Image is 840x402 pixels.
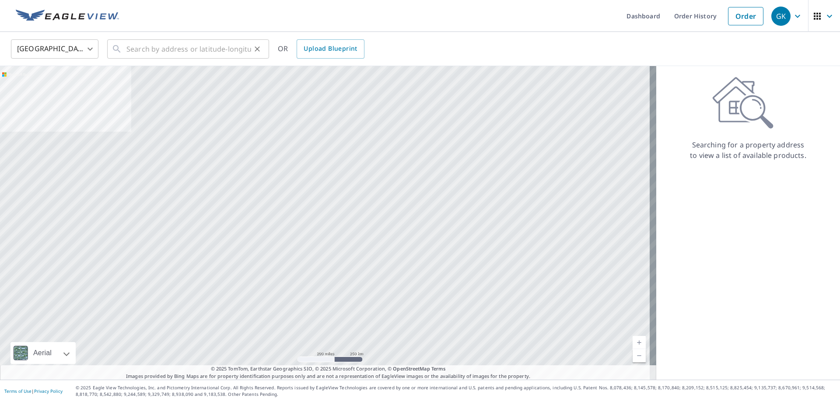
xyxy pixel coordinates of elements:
div: Aerial [10,342,76,364]
a: Current Level 5, Zoom In [633,336,646,349]
a: OpenStreetMap [393,365,430,372]
img: EV Logo [16,10,119,23]
input: Search by address or latitude-longitude [126,37,251,61]
button: Clear [251,43,263,55]
a: Order [728,7,763,25]
div: OR [278,39,364,59]
p: | [4,388,63,394]
a: Terms of Use [4,388,31,394]
div: GK [771,7,791,26]
a: Terms [431,365,446,372]
p: Searching for a property address to view a list of available products. [689,140,807,161]
span: © 2025 TomTom, Earthstar Geographics SIO, © 2025 Microsoft Corporation, © [211,365,446,373]
a: Current Level 5, Zoom Out [633,349,646,362]
span: Upload Blueprint [304,43,357,54]
div: Aerial [31,342,54,364]
a: Upload Blueprint [297,39,364,59]
div: [GEOGRAPHIC_DATA] [11,37,98,61]
p: © 2025 Eagle View Technologies, Inc. and Pictometry International Corp. All Rights Reserved. Repo... [76,385,836,398]
a: Privacy Policy [34,388,63,394]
